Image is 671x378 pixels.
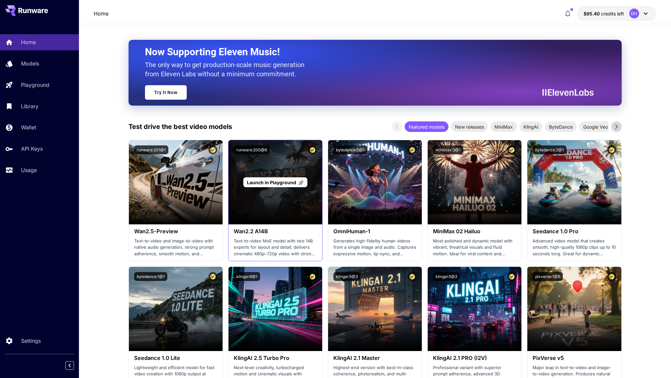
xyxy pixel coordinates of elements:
span: Launch in Playground [247,180,296,185]
span: KlingAI [519,123,542,130]
div: ByteDance [545,121,577,132]
button: Certified Model – Vetted for best performance and includes a commercial license. [308,145,317,154]
button: Certified Model – Vetted for best performance and includes a commercial license. [408,145,417,154]
div: Featured models [405,121,448,132]
div: DH [629,9,639,18]
span: credits left [601,11,624,16]
span: $95.40 [584,11,601,16]
h3: KlingAI 2.1 PRO (I2V) [433,355,516,361]
p: Playground [21,81,49,89]
h3: PixVerse v5 [533,355,616,361]
p: Most polished and dynamic model with vibrant, theatrical visuals and fluid motion. Ideal for vira... [433,238,516,257]
p: Models [21,60,39,67]
p: Text-to-video MoE model with two 14B experts for layout and detail; delivers cinematic 480p–720p ... [234,238,317,257]
h3: Seedance 1.0 Lite [134,355,217,361]
p: Home [21,38,36,46]
img: alt [228,267,322,351]
button: bytedance:5@1 [333,145,367,154]
button: klingai:5@3 [333,272,360,281]
p: Generates high-fidelity human videos from a single image and audio. Captures expressive motion, l... [333,238,417,257]
button: Collapse sidebar [65,361,74,370]
button: Certified Model – Vetted for best performance and includes a commercial license. [507,272,516,281]
span: Google Veo [579,123,612,130]
img: alt [527,140,621,224]
p: Usage [21,166,37,174]
button: klingai:5@2 [433,272,460,281]
button: pixverse:1@5 [533,272,563,281]
button: Certified Model – Vetted for best performance and includes a commercial license. [607,145,616,154]
button: Certified Model – Vetted for best performance and includes a commercial license. [208,272,217,281]
span: Featured models [405,123,448,130]
p: Settings [21,337,41,345]
button: Certified Model – Vetted for best performance and includes a commercial license. [607,272,616,281]
h2: Now Supporting Eleven Music! [145,46,589,58]
h3: KlingAI 2.1 Master [333,355,417,361]
div: $95.40457 [584,10,624,17]
div: KlingAI [519,121,542,132]
h3: MiniMax 02 Hailuo [433,228,516,235]
h3: Wan2.2 A14B [234,228,317,235]
img: alt [129,267,223,351]
button: runware:201@1 [134,145,168,154]
button: Certified Model – Vetted for best performance and includes a commercial license. [408,272,417,281]
h3: OmniHuman‑1 [333,228,417,235]
div: New releases [451,121,488,132]
p: Library [21,102,38,110]
img: alt [527,267,621,351]
div: MiniMax [491,121,517,132]
h3: KlingAI 2.5 Turbo Pro [234,355,317,361]
span: ByteDance [545,123,577,130]
button: bytedance:1@1 [134,272,167,281]
p: API Keys [21,145,43,153]
button: minimax:3@1 [433,145,463,154]
p: Wallet [21,123,36,131]
a: Home [94,10,108,17]
p: Test drive the best video models [129,122,232,132]
span: MiniMax [491,123,517,130]
button: Certified Model – Vetted for best performance and includes a commercial license. [308,272,317,281]
img: alt [328,267,422,351]
img: alt [129,140,223,224]
p: The only way to get production-scale music generation from Eleven Labs without a minimum commitment. [145,60,309,79]
button: Certified Model – Vetted for best performance and includes a commercial license. [507,145,516,154]
a: Launch in Playground [243,177,307,188]
div: Google Veo [579,121,612,132]
img: alt [428,140,521,224]
button: klingai:6@1 [234,272,260,281]
nav: breadcrumb [94,10,108,17]
button: bytedance:2@1 [533,145,566,154]
h3: Wan2.5-Preview [134,228,217,235]
button: $95.40457DH [577,6,656,21]
button: runware:200@6 [234,145,270,154]
button: Certified Model – Vetted for best performance and includes a commercial license. [208,145,217,154]
a: Try It Now [145,85,187,100]
span: New releases [451,123,488,130]
div: Collapse sidebar [70,360,79,371]
img: alt [428,267,521,351]
img: alt [328,140,422,224]
h3: Seedance 1.0 Pro [533,228,616,235]
p: Advanced video model that creates smooth, high-quality 1080p clips up to 10 seconds long. Great f... [533,238,616,257]
p: Text-to-video and image-to-video with native audio generation, strong prompt adherence, smooth mo... [134,238,217,257]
